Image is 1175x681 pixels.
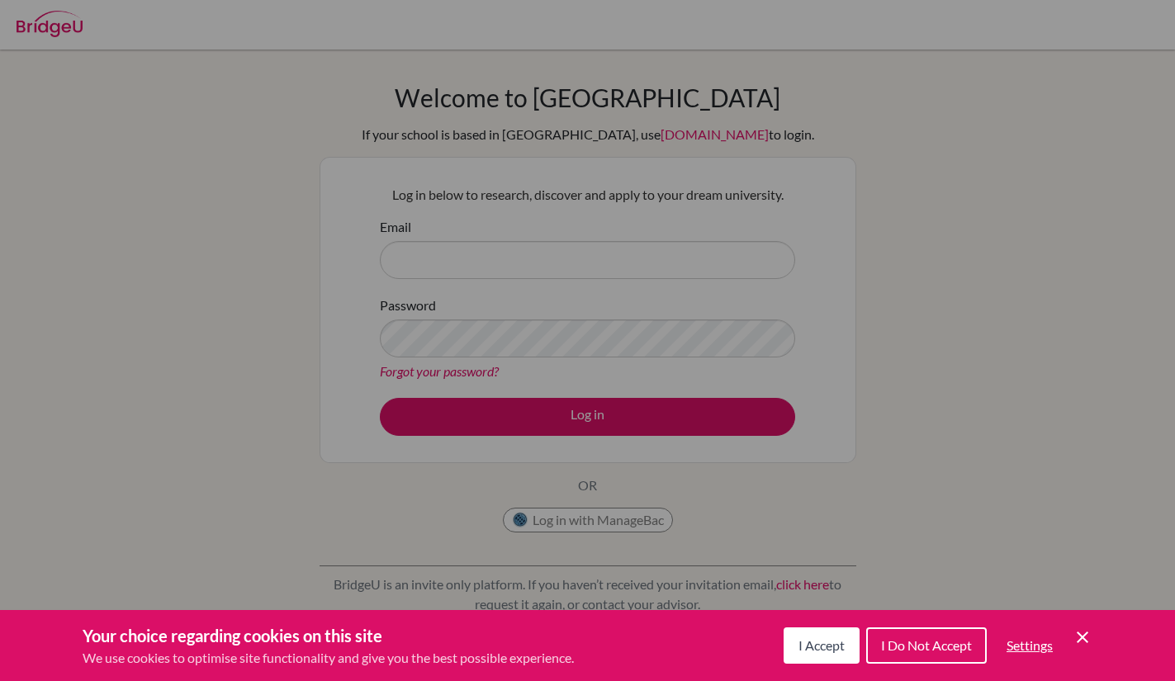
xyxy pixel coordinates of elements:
[83,648,574,668] p: We use cookies to optimise site functionality and give you the best possible experience.
[798,637,845,653] span: I Accept
[993,629,1066,662] button: Settings
[866,627,987,664] button: I Do Not Accept
[83,623,574,648] h3: Your choice regarding cookies on this site
[1007,637,1053,653] span: Settings
[1073,627,1092,647] button: Save and close
[784,627,860,664] button: I Accept
[881,637,972,653] span: I Do Not Accept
